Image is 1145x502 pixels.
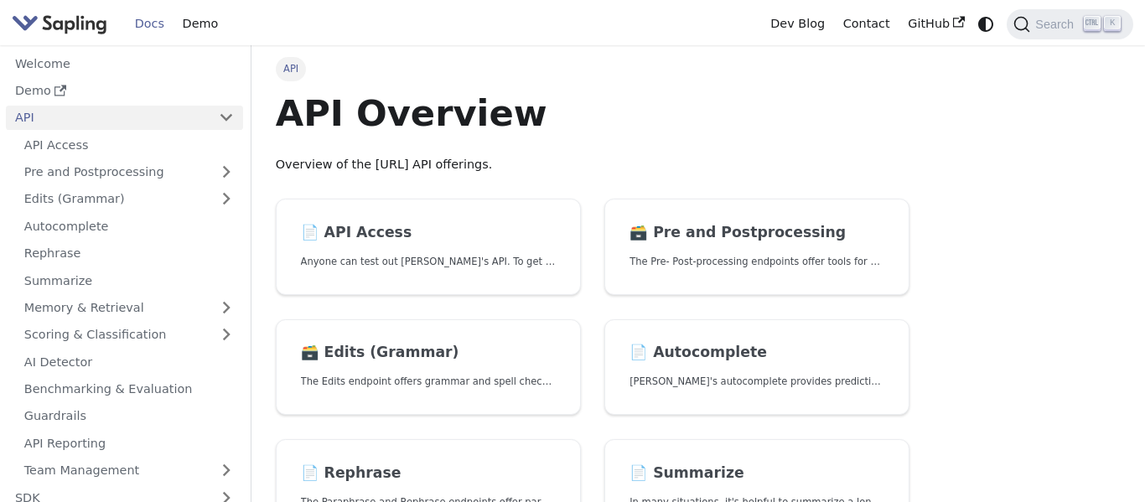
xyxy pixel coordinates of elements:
a: Edits (Grammar) [15,187,243,211]
nav: Breadcrumbs [276,57,909,80]
a: Demo [6,79,243,103]
h2: API Access [301,224,556,242]
h2: Autocomplete [629,344,884,362]
a: 🗃️ Edits (Grammar)The Edits endpoint offers grammar and spell checking. [276,319,581,416]
a: AI Detector [15,349,243,374]
a: Autocomplete [15,214,243,238]
span: Search [1030,18,1084,31]
span: API [276,57,307,80]
a: Scoring & Classification [15,323,243,347]
img: Sapling.ai [12,12,107,36]
h1: API Overview [276,91,909,136]
p: Overview of the [URL] API offerings. [276,155,909,175]
h2: Pre and Postprocessing [629,224,884,242]
p: The Pre- Post-processing endpoints offer tools for preparing your text data for ingestation as we... [629,254,884,270]
a: GitHub [899,11,973,37]
a: Team Management [15,458,243,483]
a: Welcome [6,51,243,75]
a: API Reporting [15,431,243,455]
a: API Access [15,132,243,157]
p: Anyone can test out Sapling's API. To get started with the API, simply: [301,254,556,270]
h2: Rephrase [301,464,556,483]
h2: Summarize [629,464,884,483]
p: The Edits endpoint offers grammar and spell checking. [301,374,556,390]
a: Docs [126,11,174,37]
a: API [6,106,210,130]
p: Sapling's autocomplete provides predictions of the next few characters or words [629,374,884,390]
a: Pre and Postprocessing [15,160,243,184]
a: 🗃️ Pre and PostprocessingThe Pre- Post-processing endpoints offer tools for preparing your text d... [604,199,909,295]
a: Guardrails [15,404,243,428]
a: Demo [174,11,227,37]
a: Contact [834,11,899,37]
a: 📄️ API AccessAnyone can test out [PERSON_NAME]'s API. To get started with the API, simply: [276,199,581,295]
h2: Edits (Grammar) [301,344,556,362]
button: Search (Ctrl+K) [1007,9,1132,39]
a: Sapling.ai [12,12,113,36]
a: Summarize [15,268,243,292]
button: Switch between dark and light mode (currently system mode) [974,12,998,36]
kbd: K [1104,16,1121,31]
a: Dev Blog [761,11,833,37]
a: 📄️ Autocomplete[PERSON_NAME]'s autocomplete provides predictions of the next few characters or words [604,319,909,416]
a: Memory & Retrieval [15,296,243,320]
button: Collapse sidebar category 'API' [210,106,243,130]
a: Rephrase [15,241,243,266]
a: Benchmarking & Evaluation [15,377,243,401]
